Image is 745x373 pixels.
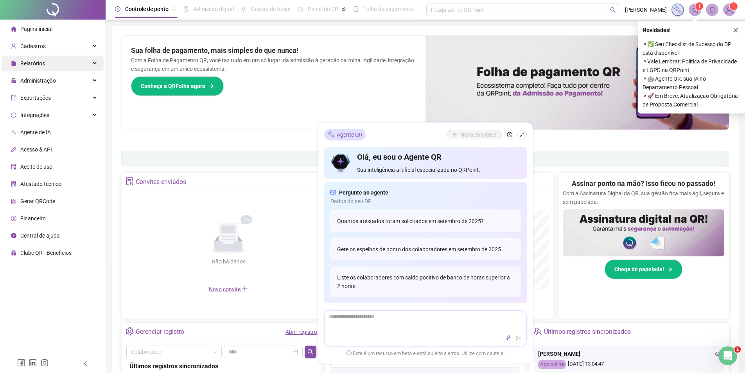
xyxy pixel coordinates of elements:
[625,5,667,14] span: [PERSON_NAME]
[330,210,521,232] div: Quantos atestados foram solicitados em setembro de 2025?
[115,6,120,12] span: clock-circle
[330,238,521,260] div: Gere os espelhos de ponto dos colaboradores em setembro de 2025.
[172,7,176,12] span: pushpin
[125,6,169,12] span: Controle de ponto
[514,333,523,343] button: send
[11,78,16,83] span: lock
[11,164,16,169] span: audit
[307,349,314,355] span: search
[327,130,335,139] img: sparkle-icon.fc2bf0ac1784a2077858766a79e2daf3.svg
[298,6,303,12] span: dashboard
[20,250,72,256] span: Clube QR - Beneficios
[208,83,214,89] span: arrow-right
[507,132,512,137] span: history
[533,327,542,335] span: team
[194,6,234,12] span: Admissão digital
[695,2,703,10] sup: 1
[20,215,46,222] span: Financeiro
[29,359,37,367] span: linkedin
[126,327,134,335] span: setting
[605,259,682,279] button: Chega de papelada!
[643,74,740,92] span: ⚬ 🤖 Agente QR: sua IA no Departamento Pessoal
[330,267,521,297] div: Liste os colaboradores com saldo positivo de banco de horas superior a 2 horas.
[341,7,346,12] span: pushpin
[11,250,16,256] span: gift
[353,6,359,12] span: book
[192,257,264,266] div: Não há dados
[129,361,313,371] div: Últimos registros sincronizados
[667,267,673,272] span: arrow-right
[733,27,738,33] span: close
[643,92,740,109] span: ⚬ 🚀 Em Breve, Atualização Obrigatória de Proposta Comercial
[614,265,664,274] span: Chega de papelada!
[83,361,88,366] span: left
[11,216,16,221] span: dollar
[20,95,51,101] span: Exportações
[339,188,388,197] span: Pergunte ao agente
[126,177,134,186] span: solution
[363,6,413,12] span: Folha de pagamento
[506,335,511,341] span: thunderbolt
[643,40,740,57] span: ⚬ ✅ Seu Checklist de Sucesso do DP está disponível
[136,175,186,189] div: Convites enviados
[136,325,184,339] div: Gerenciar registro
[11,26,16,32] span: home
[643,57,740,74] span: ⚬ Vale Lembrar: Política de Privacidade e LGPD na QRPoint
[20,181,61,187] span: Atestado técnico
[20,232,60,239] span: Central de ajuda
[11,61,16,66] span: file
[11,95,16,101] span: export
[11,112,16,118] span: sync
[544,325,631,339] div: Últimos registros sincronizados
[330,197,521,205] span: Dados do seu DP
[715,351,720,357] span: eye
[141,82,205,90] span: Conheça a QRFolha agora
[324,129,366,141] div: Agente QR
[20,198,55,204] span: Gerar QRCode
[425,36,729,130] img: banner%2F8d14a306-6205-4263-8e5b-06e9a85ad873.png
[209,286,248,292] span: Novo convite
[183,6,189,12] span: file-done
[308,6,338,12] span: Painel do DP
[11,43,16,49] span: user-add
[346,350,352,355] span: exclamation-circle
[251,6,291,12] span: Gestão de férias
[734,346,741,353] span: 1
[538,360,566,369] div: App online
[357,151,520,162] h4: Olá, eu sou o Agente QR
[732,4,735,9] span: 1
[11,147,16,152] span: api
[357,166,520,174] span: Sua inteligência artificial especializada no QRPoint.
[723,4,735,16] img: 53815
[538,360,720,369] div: [DATE] 13:04:47
[330,188,336,197] span: read
[285,329,317,335] a: Abrir registro
[20,146,52,153] span: Acesso à API
[20,60,45,67] span: Relatórios
[131,45,416,56] h2: Sua folha de pagamento, mais simples do que nunca!
[572,178,715,189] h2: Assinar ponto na mão? Isso ficou no passado!
[563,209,724,256] img: banner%2F02c71560-61a6-44d4-94b9-c8ab97240462.png
[504,333,513,343] button: thunderbolt
[718,346,737,365] iframe: Intercom live chat
[709,6,716,13] span: bell
[11,233,16,238] span: info-circle
[41,359,48,367] span: instagram
[20,129,51,135] span: Agente de IA
[610,7,616,13] span: search
[538,350,720,358] div: [PERSON_NAME]
[698,4,701,9] span: 1
[241,6,246,12] span: sun
[11,198,16,204] span: qrcode
[730,2,738,10] sup: Atualize o seu contato no menu Meus Dados
[346,350,504,357] span: Este é um recurso em beta e está sujeito a erros. Utilize com cautela!
[20,43,46,49] span: Cadastros
[519,132,525,137] span: shrink
[20,26,52,32] span: Página inicial
[20,77,56,84] span: Administração
[242,286,248,292] span: plus
[20,112,49,118] span: Integrações
[643,26,671,34] span: Novidades !
[330,151,351,174] img: icon
[20,164,52,170] span: Aceite de uso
